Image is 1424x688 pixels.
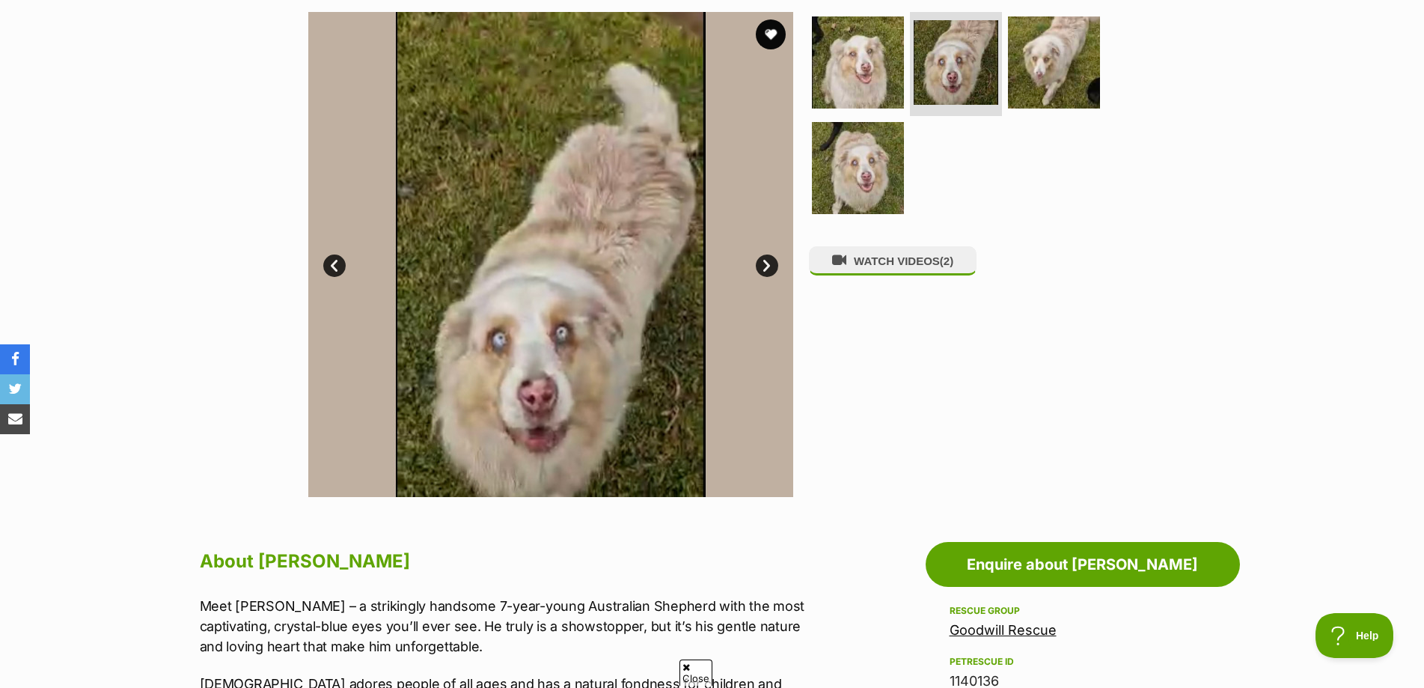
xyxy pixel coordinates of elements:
a: Next [756,255,778,277]
button: WATCH VIDEOS(2) [809,246,977,275]
img: Photo of Rusky [812,16,904,109]
div: PetRescue ID [950,656,1216,668]
iframe: Help Scout Beacon - Open [1315,613,1394,658]
img: Photo of Rusky [914,20,998,105]
p: Meet [PERSON_NAME] – a strikingly handsome 7-year-young Australian Shepherd with the most captiva... [200,596,818,657]
a: Enquire about [PERSON_NAME] [926,542,1240,587]
img: Photo of Rusky [1008,16,1100,109]
img: Photo of Rusky [308,12,793,497]
h2: About [PERSON_NAME] [200,545,818,578]
img: Photo of Rusky [812,122,904,214]
div: Rescue group [950,605,1216,617]
span: Close [679,660,712,686]
button: favourite [756,19,786,49]
a: Goodwill Rescue [950,622,1057,638]
span: (2) [940,255,953,267]
a: Prev [323,255,346,277]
